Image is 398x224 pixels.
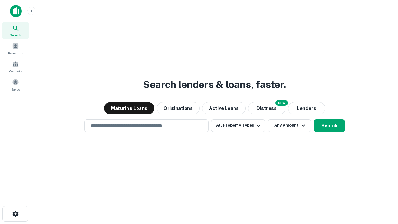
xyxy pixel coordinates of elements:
a: Borrowers [2,40,29,57]
span: Search [10,33,21,38]
button: All Property Types [211,119,265,132]
button: Maturing Loans [104,102,154,114]
button: Active Loans [202,102,246,114]
button: Any Amount [268,119,311,132]
button: Search distressed loans with lien and other non-mortgage details. [248,102,285,114]
button: Originations [157,102,200,114]
iframe: Chat Widget [367,174,398,204]
a: Search [2,22,29,39]
div: NEW [275,100,288,106]
button: Search [314,119,345,132]
a: Saved [2,76,29,93]
button: Lenders [288,102,325,114]
h3: Search lenders & loans, faster. [143,77,286,92]
img: capitalize-icon.png [10,5,22,17]
span: Saved [11,87,20,92]
span: Borrowers [8,51,23,56]
span: Contacts [9,69,22,74]
a: Contacts [2,58,29,75]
